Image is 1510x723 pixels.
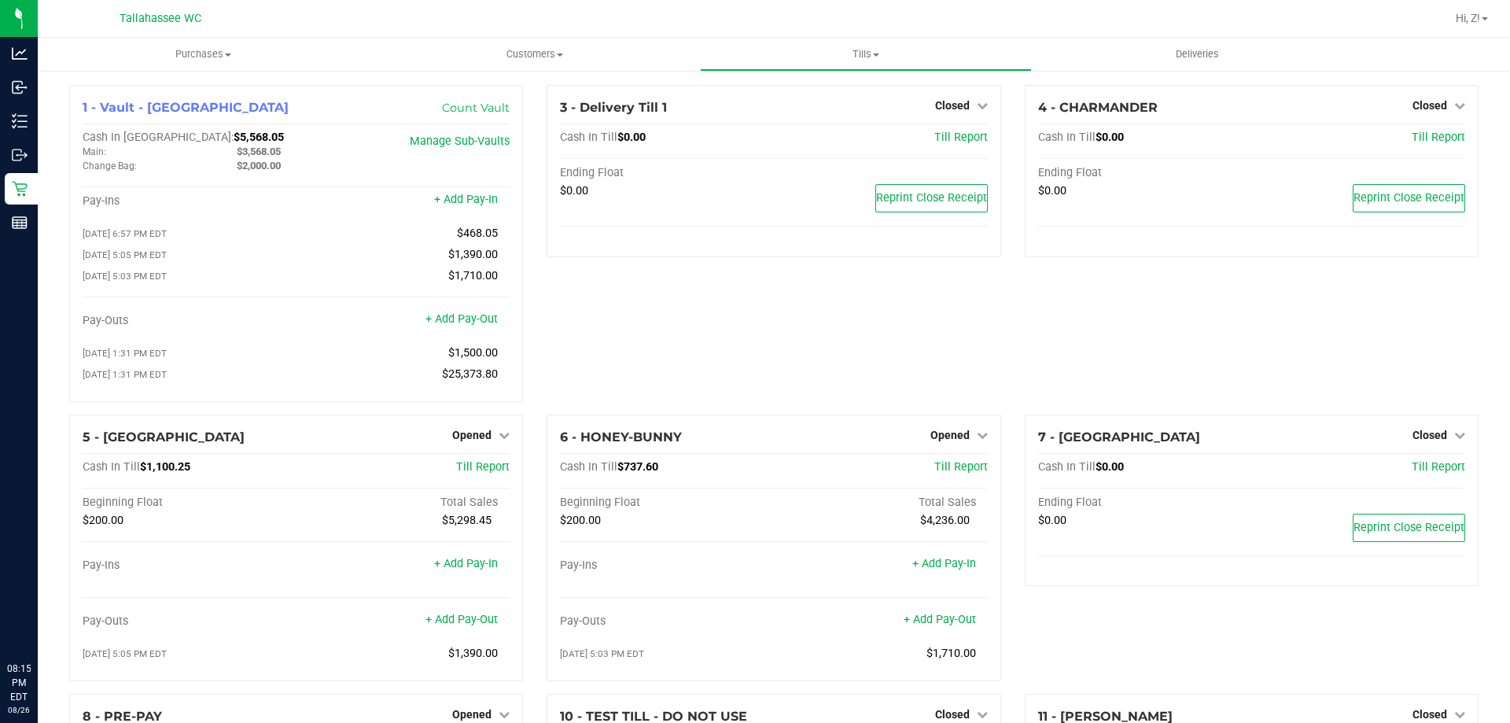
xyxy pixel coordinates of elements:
span: Tills [701,47,1030,61]
a: Deliveries [1032,38,1363,71]
span: Cash In Till [560,131,617,144]
inline-svg: Inventory [12,113,28,129]
span: Till Report [1412,460,1465,474]
span: Cash In Till [560,460,617,474]
span: $5,568.05 [234,131,284,144]
span: Opened [452,708,492,721]
span: Cash In Till [1038,131,1096,144]
a: + Add Pay-Out [904,613,976,626]
span: Cash In [GEOGRAPHIC_DATA]: [83,131,234,144]
button: Reprint Close Receipt [1353,184,1465,212]
span: 4 - CHARMANDER [1038,100,1158,115]
span: 3 - Delivery Till 1 [560,100,667,115]
span: 7 - [GEOGRAPHIC_DATA] [1038,430,1200,444]
div: Pay-Ins [560,559,774,573]
a: Tills [700,38,1031,71]
div: Beginning Float [560,496,774,510]
span: $1,390.00 [448,647,498,660]
div: Beginning Float [83,496,296,510]
span: $200.00 [560,514,601,527]
span: $1,390.00 [448,248,498,261]
span: $1,100.25 [140,460,190,474]
inline-svg: Reports [12,215,28,231]
span: Reprint Close Receipt [876,191,987,205]
span: Deliveries [1155,47,1240,61]
a: Manage Sub-Vaults [410,135,510,148]
span: [DATE] 5:03 PM EDT [83,271,167,282]
span: $4,236.00 [920,514,970,527]
a: Till Report [934,460,988,474]
span: $737.60 [617,460,658,474]
span: $1,500.00 [448,346,498,360]
span: Closed [1412,708,1447,721]
a: + Add Pay-Out [425,312,498,326]
iframe: Resource center [16,597,63,644]
span: $0.00 [1038,184,1066,197]
span: $3,568.05 [237,146,281,157]
div: Pay-Outs [83,614,296,629]
span: Till Report [1412,131,1465,144]
span: 1 - Vault - [GEOGRAPHIC_DATA] [83,100,289,115]
span: $0.00 [560,184,588,197]
span: Reprint Close Receipt [1353,191,1464,205]
span: Cash In Till [83,460,140,474]
inline-svg: Outbound [12,147,28,163]
a: + Add Pay-In [434,557,498,570]
span: Closed [1412,429,1447,441]
span: [DATE] 5:05 PM EDT [83,648,167,659]
span: $1,710.00 [448,269,498,282]
span: [DATE] 6:57 PM EDT [83,228,167,239]
div: Pay-Outs [560,614,774,629]
div: Ending Float [560,166,774,180]
inline-svg: Analytics [12,46,28,61]
span: $0.00 [1096,131,1124,144]
span: Hi, Z! [1456,12,1480,24]
div: Total Sales [774,496,988,510]
span: [DATE] 1:31 PM EDT [83,369,167,380]
span: $200.00 [83,514,123,527]
span: [DATE] 5:05 PM EDT [83,249,167,260]
span: 5 - [GEOGRAPHIC_DATA] [83,430,245,444]
span: $1,710.00 [926,647,976,660]
p: 08:15 PM EDT [7,662,31,704]
span: Cash In Till [1038,460,1096,474]
button: Reprint Close Receipt [1353,514,1465,542]
span: Change Bag: [83,160,137,172]
span: $0.00 [1096,460,1124,474]
inline-svg: Inbound [12,79,28,95]
a: Customers [369,38,700,71]
inline-svg: Retail [12,181,28,197]
span: 6 - HONEY-BUNNY [560,430,682,444]
a: Purchases [38,38,369,71]
a: Count Vault [442,101,510,115]
span: [DATE] 1:31 PM EDT [83,348,167,359]
span: Closed [1412,99,1447,112]
iframe: Resource center unread badge [46,595,65,614]
button: Reprint Close Receipt [875,184,988,212]
a: Till Report [456,460,510,474]
span: Main: [83,146,106,157]
span: $0.00 [1038,514,1066,527]
span: Closed [935,99,970,112]
span: $5,298.45 [442,514,492,527]
a: + Add Pay-Out [425,613,498,626]
span: Closed [935,708,970,721]
div: Pay-Ins [83,194,296,208]
div: Ending Float [1038,496,1252,510]
a: + Add Pay-In [912,557,976,570]
div: Pay-Outs [83,314,296,328]
a: + Add Pay-In [434,193,498,206]
span: $2,000.00 [237,160,281,172]
div: Total Sales [296,496,510,510]
div: Ending Float [1038,166,1252,180]
span: $468.05 [457,227,498,240]
p: 08/26 [7,704,31,716]
span: $0.00 [617,131,646,144]
a: Till Report [934,131,988,144]
span: Tallahassee WC [120,12,201,25]
span: Reprint Close Receipt [1353,521,1464,534]
span: Purchases [38,47,369,61]
div: Pay-Ins [83,559,296,573]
